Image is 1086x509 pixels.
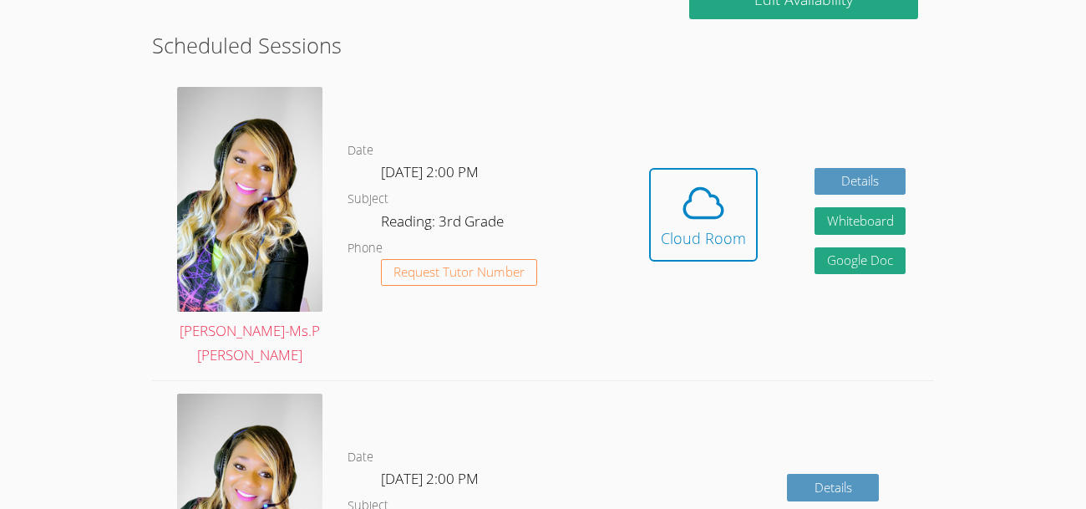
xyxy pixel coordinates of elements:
button: Whiteboard [814,207,906,235]
dt: Date [348,447,373,468]
a: Google Doc [814,247,906,275]
span: Request Tutor Number [393,266,525,278]
dt: Subject [348,189,388,210]
span: [DATE] 2:00 PM [381,469,479,488]
button: Request Tutor Number [381,259,537,287]
button: Cloud Room [649,168,758,262]
dd: Reading: 3rd Grade [381,210,507,238]
a: Details [787,474,879,501]
a: Details [814,168,906,196]
a: [PERSON_NAME]-Ms.P [PERSON_NAME] [177,87,322,368]
dt: Date [348,140,373,161]
div: Cloud Room [661,227,746,250]
img: avatar.png [177,87,322,312]
h2: Scheduled Sessions [152,29,934,61]
span: [DATE] 2:00 PM [381,162,479,181]
dt: Phone [348,238,383,259]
